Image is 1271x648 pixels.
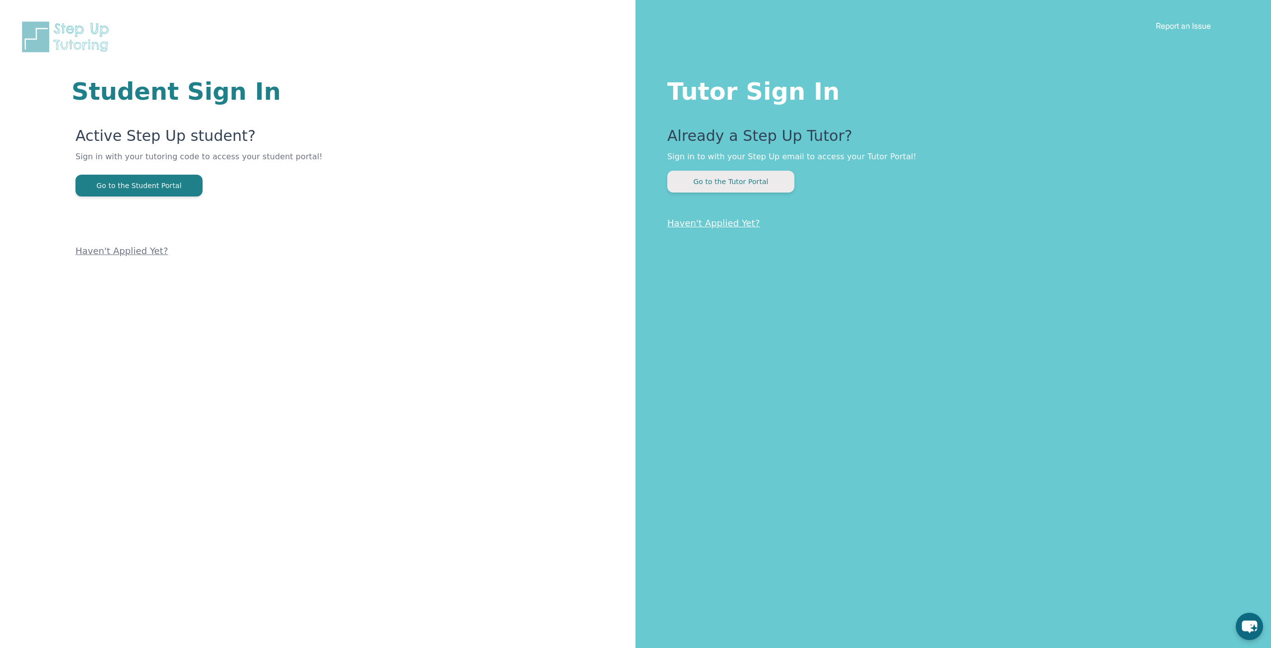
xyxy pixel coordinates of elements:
[667,127,1231,151] p: Already a Step Up Tutor?
[667,171,794,193] button: Go to the Tutor Portal
[1156,21,1211,31] a: Report an Issue
[667,218,760,228] a: Haven't Applied Yet?
[667,75,1231,103] h1: Tutor Sign In
[20,20,115,54] img: Step Up Tutoring horizontal logo
[75,246,168,256] a: Haven't Applied Yet?
[75,175,203,196] button: Go to the Student Portal
[667,151,1231,163] p: Sign in to with your Step Up email to access your Tutor Portal!
[75,151,516,175] p: Sign in with your tutoring code to access your student portal!
[667,177,794,186] a: Go to the Tutor Portal
[71,79,516,103] h1: Student Sign In
[75,127,516,151] p: Active Step Up student?
[1236,613,1263,640] button: chat-button
[75,181,203,190] a: Go to the Student Portal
